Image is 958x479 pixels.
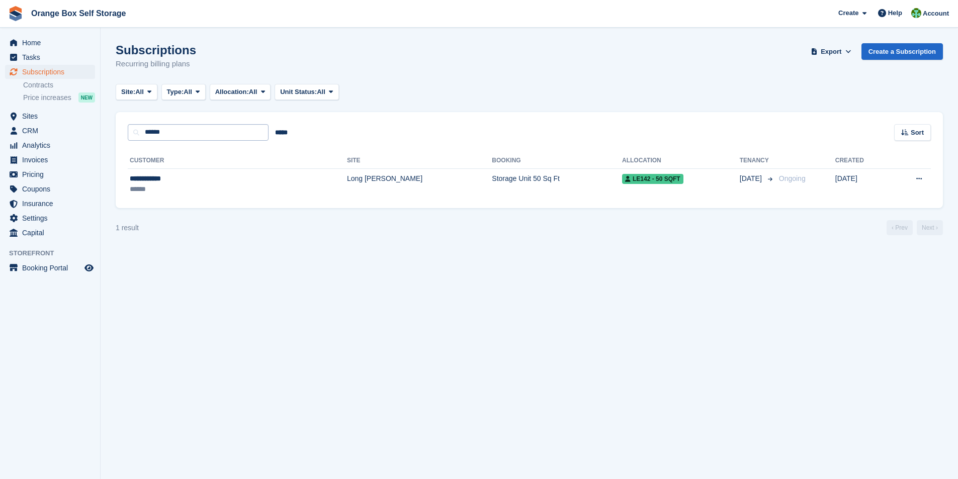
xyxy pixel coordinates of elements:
span: Storefront [9,248,100,258]
a: Orange Box Self Storage [27,5,130,22]
a: menu [5,109,95,123]
a: menu [5,50,95,64]
a: menu [5,226,95,240]
a: menu [5,153,95,167]
div: 1 result [116,223,139,233]
a: Price increases NEW [23,92,95,103]
span: Insurance [22,197,82,211]
span: Capital [22,226,82,240]
span: Tasks [22,50,82,64]
a: menu [5,36,95,50]
a: menu [5,211,95,225]
button: Type: All [161,84,206,101]
nav: Page [885,220,945,235]
img: Binder Bhardwaj [911,8,921,18]
img: stora-icon-8386f47178a22dfd0bd8f6a31ec36ba5ce8667c1dd55bd0f319d3a0aa187defe.svg [8,6,23,21]
span: Subscriptions [22,65,82,79]
a: menu [5,182,95,196]
a: Next [917,220,943,235]
a: Preview store [83,262,95,274]
span: CRM [22,124,82,138]
span: All [184,87,192,97]
span: Booking Portal [22,261,82,275]
a: menu [5,65,95,79]
span: Home [22,36,82,50]
a: menu [5,261,95,275]
span: Export [821,47,841,57]
span: Site: [121,87,135,97]
a: Create a Subscription [861,43,943,60]
a: menu [5,124,95,138]
span: Settings [22,211,82,225]
th: Created [835,153,891,169]
span: Unit Status: [280,87,317,97]
span: Help [888,8,902,18]
span: Create [838,8,858,18]
span: Invoices [22,153,82,167]
span: All [249,87,257,97]
span: All [135,87,144,97]
th: Customer [128,153,347,169]
a: menu [5,138,95,152]
span: All [317,87,325,97]
p: Recurring billing plans [116,58,196,70]
div: NEW [78,92,95,103]
span: [DATE] [740,173,764,184]
td: Long [PERSON_NAME] [347,168,492,200]
a: Contracts [23,80,95,90]
span: Allocation: [215,87,249,97]
span: Ongoing [779,174,806,182]
span: Pricing [22,167,82,181]
th: Tenancy [740,153,775,169]
span: Sites [22,109,82,123]
th: Site [347,153,492,169]
button: Allocation: All [210,84,271,101]
a: menu [5,197,95,211]
span: Account [923,9,949,19]
span: Coupons [22,182,82,196]
span: Type: [167,87,184,97]
h1: Subscriptions [116,43,196,57]
span: LE142 - 50 SQFT [622,174,683,184]
td: Storage Unit 50 Sq Ft [492,168,622,200]
th: Allocation [622,153,740,169]
button: Export [809,43,853,60]
th: Booking [492,153,622,169]
span: Sort [911,128,924,138]
button: Site: All [116,84,157,101]
a: Previous [887,220,913,235]
span: Analytics [22,138,82,152]
span: Price increases [23,93,71,103]
a: menu [5,167,95,181]
td: [DATE] [835,168,891,200]
button: Unit Status: All [275,84,338,101]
